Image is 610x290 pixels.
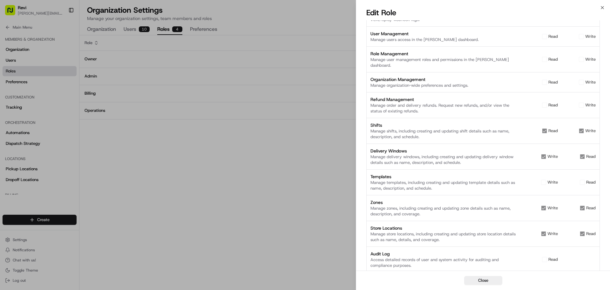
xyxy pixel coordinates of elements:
label: write [585,128,596,134]
label: read [548,79,558,85]
label: write [547,205,558,211]
div: Organization Management [370,76,518,83]
a: 💻API Documentation [51,90,105,101]
label: write [585,57,596,62]
a: 📗Knowledge Base [4,90,51,101]
span: Knowledge Base [13,92,49,98]
label: write [585,102,596,108]
div: 📗 [6,93,11,98]
label: read [548,128,558,134]
div: Manage organization-wide preferences and settings. [370,83,518,88]
div: Role Management [370,51,518,57]
span: API Documentation [60,92,102,98]
div: Refund Management [370,96,518,103]
label: write [547,179,558,185]
div: Shifts [370,122,518,128]
button: Close [464,276,502,285]
label: write [547,154,558,159]
div: Manage order and delivery refunds. Request new refunds, and/or view the status of existing refunds. [370,103,518,114]
div: Audit Log [370,251,518,257]
div: We're available if you need us! [22,67,80,72]
label: read [586,205,596,211]
input: Clear [17,41,105,48]
div: Zones [370,199,518,206]
div: Manage templates, including creating and updating template details such as name, description, and... [370,180,518,191]
label: read [586,231,596,237]
div: 💻 [54,93,59,98]
label: read [586,154,596,159]
div: User Management [370,30,518,37]
label: write [547,231,558,237]
div: Store Locations [370,225,518,231]
div: Manage delivery windows, including creating and updating delivery window details such as name, de... [370,154,518,165]
label: read [548,102,558,108]
span: Pylon [63,108,77,112]
div: Access detailed records of user and system activity for auditing and compliance purposes. [370,257,518,268]
div: Manage users access in the [PERSON_NAME] dashboard. [370,37,518,43]
div: Manage store locations, including creating and updating store location details such as name, deta... [370,231,518,243]
label: read [586,179,596,185]
label: write [585,79,596,85]
button: Start new chat [108,63,116,70]
div: Manage user management roles and permissions in the [PERSON_NAME] dashboard. [370,57,518,68]
a: Powered byPylon [45,107,77,112]
h2: Edit Role [366,8,600,18]
div: Delivery Windows [370,148,518,154]
label: write [585,34,596,39]
img: 1736555255976-a54dd68f-1ca7-489b-9aae-adbdc363a1c4 [6,61,18,72]
label: read [548,257,558,262]
p: Welcome 👋 [6,25,116,36]
div: Manage zones, including creating and updating zone details such as name, description, and coverage. [370,206,518,217]
label: read [548,34,558,39]
div: Templates [370,173,518,180]
div: Manage shifts, including creating and updating shift details such as name, description, and sched... [370,128,518,140]
img: Nash [6,6,19,19]
div: Start new chat [22,61,104,67]
label: read [548,57,558,62]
